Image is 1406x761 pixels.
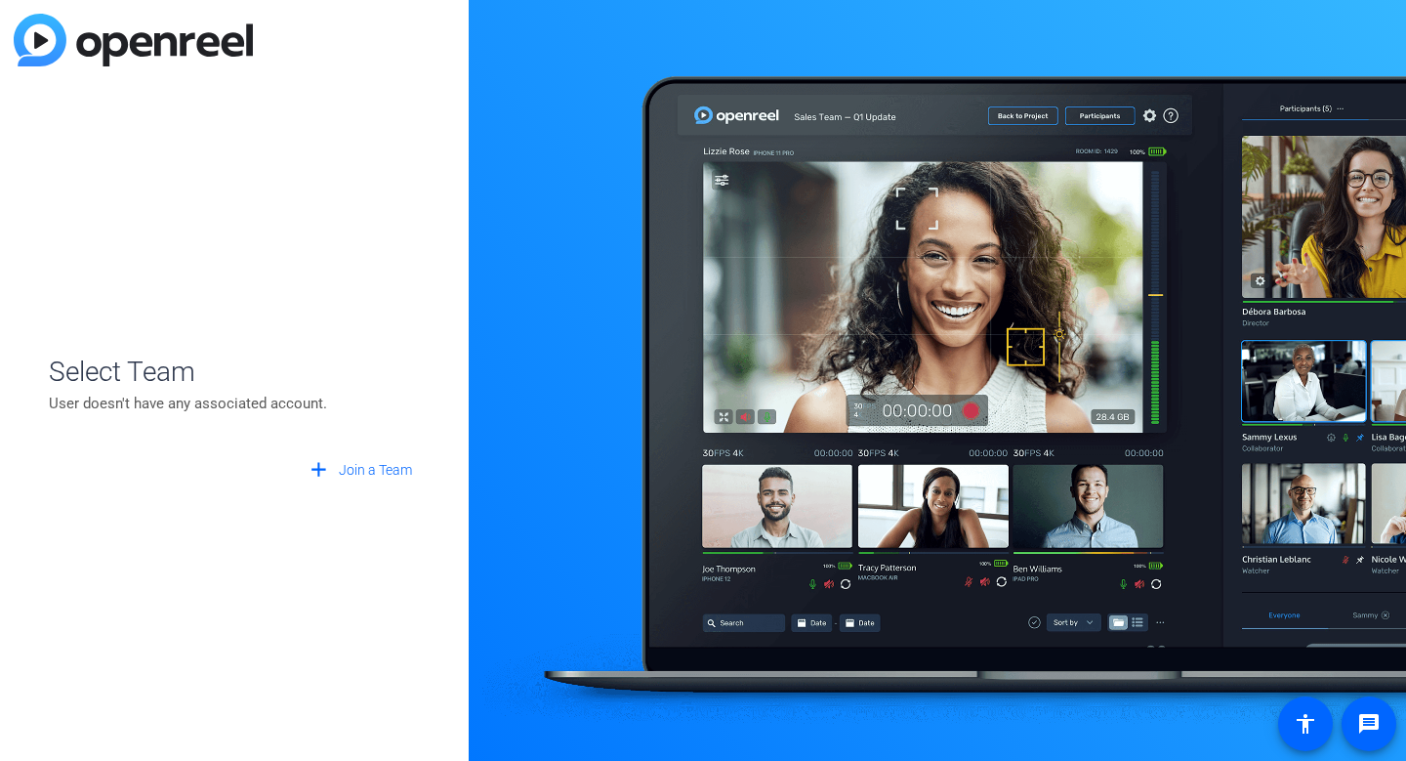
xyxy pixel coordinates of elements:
button: Join a Team [299,452,420,487]
p: User doesn't have any associated account. [49,393,420,414]
span: Select Team [49,352,420,393]
mat-icon: message [1357,712,1381,736]
mat-icon: add [307,458,331,483]
span: Join a Team [339,460,412,481]
img: blue-gradient.svg [14,14,253,66]
mat-icon: accessibility [1294,712,1317,736]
